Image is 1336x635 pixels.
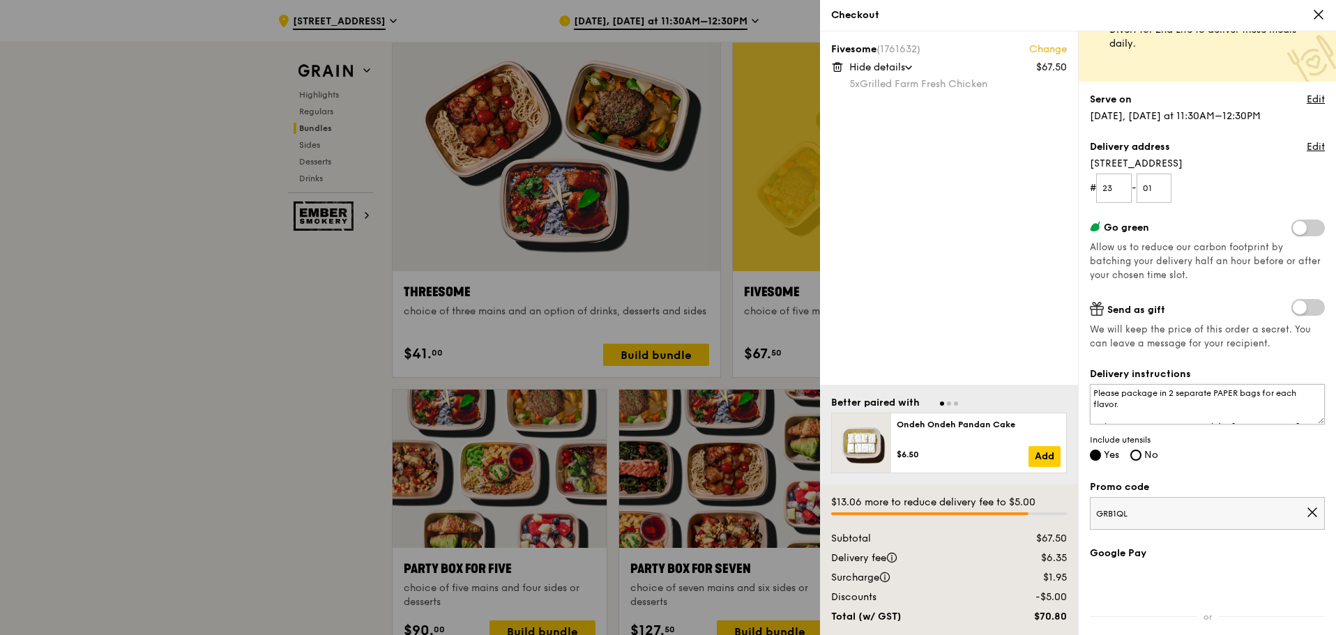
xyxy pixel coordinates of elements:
span: Go to slide 3 [954,401,958,406]
span: Go to slide 1 [940,401,944,406]
span: Yes [1104,449,1119,461]
span: No [1144,449,1158,461]
span: Send as gift [1107,304,1165,316]
input: Yes [1090,450,1101,461]
div: $1.95 [991,571,1075,585]
div: Discounts [823,590,991,604]
span: Include utensils [1090,434,1325,445]
a: Edit [1307,140,1325,154]
a: Add [1028,446,1061,467]
span: We will keep the price of this order a secret. You can leave a message for your recipient. [1090,323,1325,351]
iframe: 安全支付按鈕框 [1090,569,1325,599]
div: Delivery fee [823,551,991,565]
input: No [1130,450,1141,461]
div: $70.80 [991,610,1075,624]
span: GRB1QL [1096,508,1306,519]
input: Unit [1137,174,1172,203]
div: Fivesome [831,43,1067,56]
label: Google Pay [1090,546,1325,560]
label: Serve on [1090,93,1132,107]
div: $67.50 [1036,61,1067,75]
img: Meal donation [1287,35,1336,84]
div: $67.50 [991,532,1075,546]
a: Change [1029,43,1067,56]
a: Edit [1307,93,1325,107]
div: $6.50 [897,449,1028,460]
span: Hide details [849,61,905,73]
span: 5x [849,78,860,90]
span: Allow us to reduce our carbon footprint by batching your delivery half an hour before or after yo... [1090,242,1321,281]
div: Ondeh Ondeh Pandan Cake [897,419,1061,430]
label: Delivery address [1090,140,1170,154]
div: Better paired with [831,396,920,410]
div: Checkout [831,8,1325,22]
input: Floor [1096,174,1132,203]
div: $13.06 more to reduce delivery fee to $5.00 [831,496,1067,510]
span: Go to slide 2 [947,401,951,406]
span: Go green [1104,222,1149,234]
div: Surcharge [823,571,991,585]
div: Subtotal [823,532,991,546]
span: [DATE], [DATE] at 11:30AM–12:30PM [1090,110,1261,122]
span: (1761632) [876,43,920,55]
form: # - [1090,174,1325,203]
div: Total (w/ GST) [823,610,991,624]
label: Delivery instructions [1090,367,1325,381]
div: Grilled Farm Fresh Chicken [849,77,1067,91]
label: Promo code [1090,480,1325,494]
span: [STREET_ADDRESS] [1090,157,1325,171]
div: $6.35 [991,551,1075,565]
div: -$5.00 [991,590,1075,604]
